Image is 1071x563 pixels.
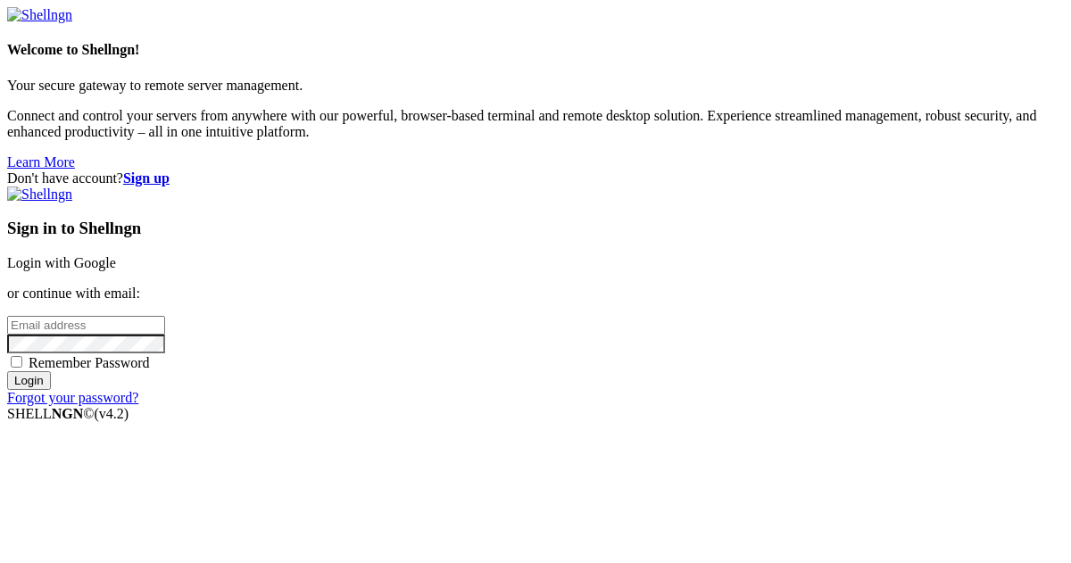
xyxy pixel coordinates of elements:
p: Your secure gateway to remote server management. [7,78,1064,94]
span: Remember Password [29,355,150,370]
a: Forgot your password? [7,390,138,405]
img: Shellngn [7,7,72,23]
b: NGN [52,406,84,421]
h3: Sign in to Shellngn [7,219,1064,238]
a: Sign up [123,170,170,186]
h4: Welcome to Shellngn! [7,42,1064,58]
p: or continue with email: [7,286,1064,302]
input: Remember Password [11,356,22,368]
a: Login with Google [7,255,116,270]
span: 4.2.0 [95,406,129,421]
input: Login [7,371,51,390]
span: SHELL © [7,406,129,421]
input: Email address [7,316,165,335]
div: Don't have account? [7,170,1064,186]
img: Shellngn [7,186,72,203]
a: Learn More [7,154,75,170]
p: Connect and control your servers from anywhere with our powerful, browser-based terminal and remo... [7,108,1064,140]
